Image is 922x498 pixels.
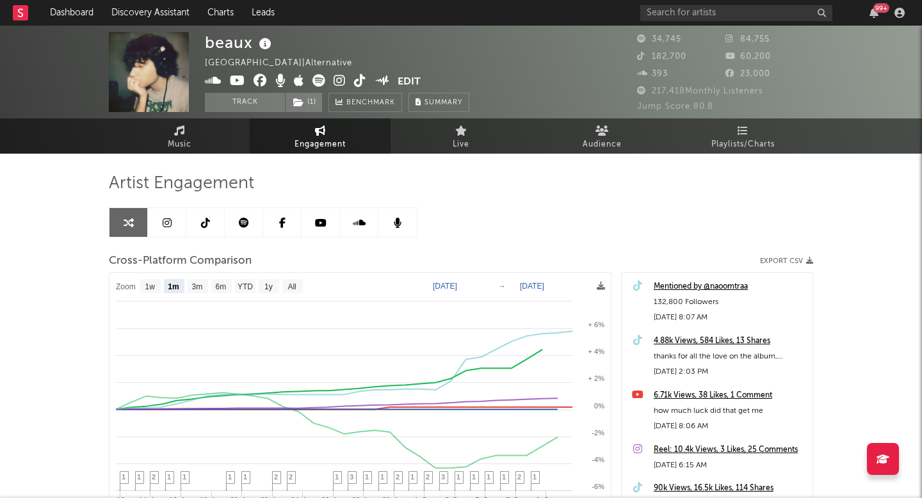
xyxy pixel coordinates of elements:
[654,349,806,364] div: thanks for all the love on the album, announcing UK tour in a few weeks 🤍
[346,95,395,111] span: Benchmark
[637,87,763,95] span: 217,418 Monthly Listeners
[285,93,323,112] span: ( 1 )
[672,118,813,154] a: Playlists/Charts
[205,93,285,112] button: Track
[398,74,421,90] button: Edit
[725,35,770,44] span: 84,755
[365,473,369,481] span: 1
[654,279,806,294] a: Mentioned by @naoomtraa
[654,333,806,349] a: 4.88k Views, 584 Likes, 13 Shares
[274,473,278,481] span: 2
[592,429,604,437] text: -2%
[122,473,125,481] span: 1
[654,388,806,403] a: 6.71k Views, 38 Likes, 1 Comment
[637,52,686,61] span: 182,700
[654,419,806,434] div: [DATE] 8:06 AM
[350,473,353,481] span: 3
[472,473,476,481] span: 1
[433,282,457,291] text: [DATE]
[588,348,605,355] text: + 4%
[583,137,622,152] span: Audience
[335,473,339,481] span: 1
[396,473,400,481] span: 2
[295,137,346,152] span: Engagement
[594,402,604,410] text: 0%
[725,70,770,78] span: 23,000
[592,483,604,490] text: -6%
[109,253,252,269] span: Cross-Platform Comparison
[408,93,469,112] button: Summary
[592,456,604,463] text: -4%
[264,282,273,291] text: 1y
[109,176,254,191] span: Artist Engagement
[711,137,775,152] span: Playlists/Charts
[725,52,771,61] span: 60,200
[654,294,806,310] div: 132,800 Followers
[637,102,713,111] span: Jump Score: 80.8
[137,473,141,481] span: 1
[216,282,227,291] text: 6m
[109,118,250,154] a: Music
[425,99,462,106] span: Summary
[243,473,247,481] span: 1
[873,3,889,13] div: 99 +
[192,282,203,291] text: 3m
[328,93,402,112] a: Benchmark
[654,364,806,380] div: [DATE] 2:03 PM
[869,8,878,18] button: 99+
[167,473,171,481] span: 1
[487,473,490,481] span: 1
[182,473,186,481] span: 1
[410,473,414,481] span: 1
[637,35,681,44] span: 34,745
[205,32,275,53] div: beaux
[168,282,179,291] text: 1m
[654,310,806,325] div: [DATE] 8:07 AM
[654,481,806,496] a: 90k Views, 16.5k Likes, 114 Shares
[453,137,469,152] span: Live
[517,473,521,481] span: 2
[289,473,293,481] span: 2
[380,473,384,481] span: 1
[228,473,232,481] span: 1
[426,473,430,481] span: 2
[238,282,253,291] text: YTD
[250,118,391,154] a: Engagement
[286,93,322,112] button: (1)
[152,473,156,481] span: 2
[531,118,672,154] a: Audience
[654,442,806,458] a: Reel: 10.4k Views, 3 Likes, 25 Comments
[760,257,813,265] button: Export CSV
[588,374,605,382] text: + 2%
[145,282,156,291] text: 1w
[502,473,506,481] span: 1
[116,282,136,291] text: Zoom
[588,321,605,328] text: + 6%
[457,473,460,481] span: 1
[205,56,367,71] div: [GEOGRAPHIC_DATA] | Alternative
[287,282,296,291] text: All
[391,118,531,154] a: Live
[498,282,506,291] text: →
[654,403,806,419] div: how much luck did that get me
[640,5,832,21] input: Search for artists
[441,473,445,481] span: 3
[533,473,537,481] span: 1
[654,458,806,473] div: [DATE] 6:15 AM
[168,137,191,152] span: Music
[520,282,544,291] text: [DATE]
[637,70,668,78] span: 393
